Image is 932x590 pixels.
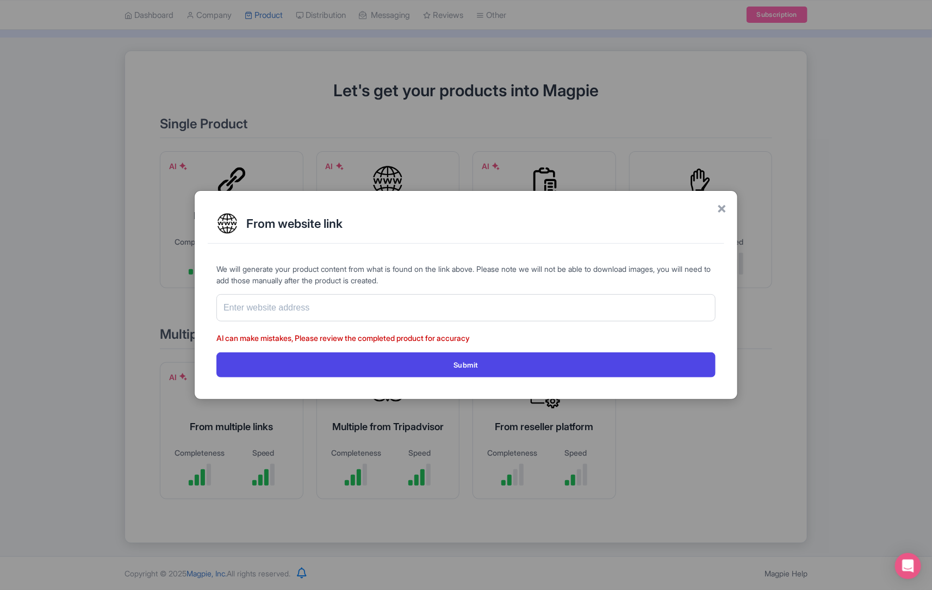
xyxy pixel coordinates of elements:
[216,352,716,377] button: Submit
[717,196,726,219] span: ×
[216,294,716,321] input: Enter website address
[246,217,716,230] h2: From website link
[216,263,716,286] p: We will generate your product content from what is found on the link above. Please note we will n...
[216,332,716,344] p: AI can make mistakes, Please review the completed product for accuracy
[895,553,921,579] div: Open Intercom Messenger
